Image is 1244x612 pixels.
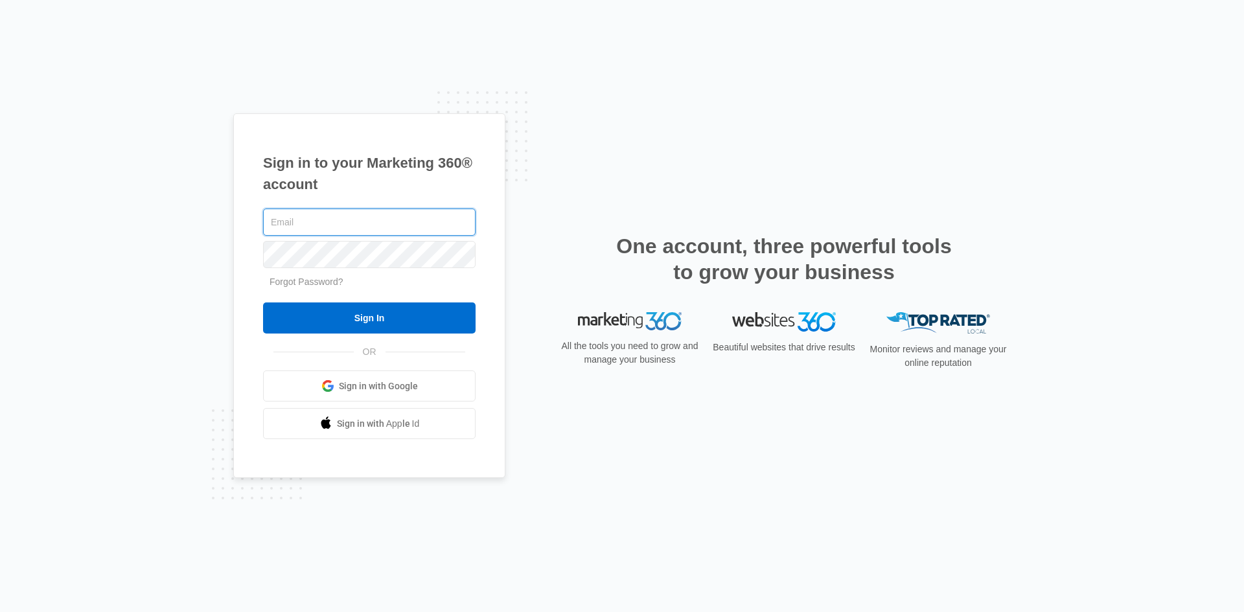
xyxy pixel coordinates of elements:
img: website_grey.svg [21,34,31,44]
input: Email [263,209,476,236]
input: Sign In [263,302,476,334]
img: Marketing 360 [578,312,682,330]
div: v 4.0.25 [36,21,63,31]
img: logo_orange.svg [21,21,31,31]
span: Sign in with Google [339,380,418,393]
img: tab_keywords_by_traffic_grey.svg [129,82,139,92]
p: Beautiful websites that drive results [711,341,857,354]
div: Keywords by Traffic [143,83,218,91]
h2: One account, three powerful tools to grow your business [612,233,956,285]
a: Forgot Password? [270,277,343,287]
a: Sign in with Google [263,370,476,402]
span: Sign in with Apple Id [337,417,420,431]
span: OR [354,345,386,359]
a: Sign in with Apple Id [263,408,476,439]
img: Top Rated Local [886,312,990,334]
img: Websites 360 [732,312,836,331]
p: All the tools you need to grow and manage your business [557,339,702,367]
div: Domain Overview [49,83,116,91]
p: Monitor reviews and manage your online reputation [866,343,1011,370]
h1: Sign in to your Marketing 360® account [263,152,476,195]
div: Domain: [DOMAIN_NAME] [34,34,143,44]
img: tab_domain_overview_orange.svg [35,82,45,92]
